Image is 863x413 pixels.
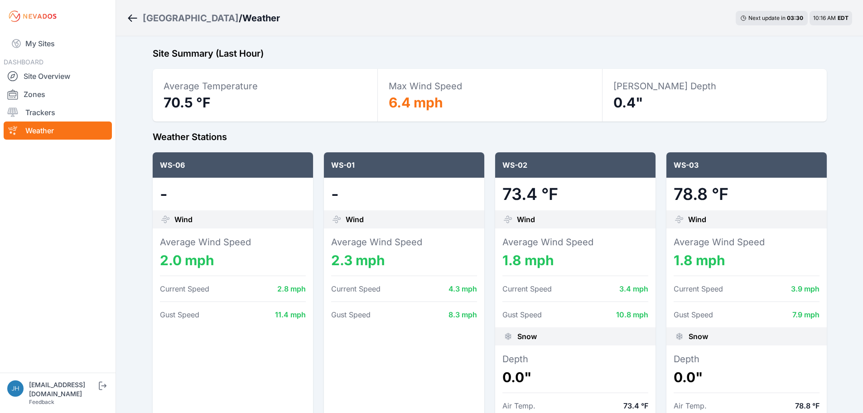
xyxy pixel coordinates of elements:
[787,15,803,22] div: 03 : 30
[674,309,713,320] dt: Gust Speed
[4,33,112,54] a: My Sites
[160,185,306,203] dd: -
[674,283,723,294] dt: Current Speed
[795,400,820,411] dd: 78.8 °F
[160,309,199,320] dt: Gust Speed
[160,236,306,248] dt: Average Wind Speed
[502,353,648,365] dt: Depth
[174,214,193,225] span: Wind
[502,369,648,385] dd: 0.0"
[502,283,552,294] dt: Current Speed
[838,15,849,21] span: EDT
[502,252,648,268] dd: 1.8 mph
[688,214,706,225] span: Wind
[4,121,112,140] a: Weather
[4,103,112,121] a: Trackers
[619,283,648,294] dd: 3.4 mph
[748,15,786,21] span: Next update in
[792,309,820,320] dd: 7.9 mph
[502,185,648,203] dd: 73.4 °F
[791,283,820,294] dd: 3.9 mph
[331,252,477,268] dd: 2.3 mph
[164,81,258,92] span: Average Temperature
[517,214,535,225] span: Wind
[242,12,280,24] h3: Weather
[674,353,820,365] dt: Depth
[29,380,97,398] div: [EMAIL_ADDRESS][DOMAIN_NAME]
[277,283,306,294] dd: 2.8 mph
[143,12,239,24] a: [GEOGRAPHIC_DATA]
[813,15,836,21] span: 10:16 AM
[331,309,371,320] dt: Gust Speed
[616,309,648,320] dd: 10.8 mph
[389,81,462,92] span: Max Wind Speed
[623,400,648,411] dd: 73.4 °F
[448,309,477,320] dd: 8.3 mph
[331,236,477,248] dt: Average Wind Speed
[164,94,211,111] span: 70.5 °F
[689,331,708,342] span: Snow
[674,236,820,248] dt: Average Wind Speed
[239,12,242,24] span: /
[153,131,827,143] h2: Weather Stations
[7,9,58,24] img: Nevados
[666,152,827,178] div: WS-03
[502,236,648,248] dt: Average Wind Speed
[502,400,535,411] dt: Air Temp.
[153,47,827,60] h2: Site Summary (Last Hour)
[127,6,280,30] nav: Breadcrumb
[4,67,112,85] a: Site Overview
[324,152,484,178] div: WS-01
[448,283,477,294] dd: 4.3 mph
[4,85,112,103] a: Zones
[674,185,820,203] dd: 78.8 °F
[613,94,643,111] span: 0.4"
[331,185,477,203] dd: -
[674,400,707,411] dt: Air Temp.
[153,152,313,178] div: WS-06
[4,58,43,66] span: DASHBOARD
[674,252,820,268] dd: 1.8 mph
[160,283,209,294] dt: Current Speed
[389,94,443,111] span: 6.4 mph
[517,331,537,342] span: Snow
[275,309,306,320] dd: 11.4 mph
[674,369,820,385] dd: 0.0"
[7,380,24,397] img: jhaberkorn@invenergy.com
[346,214,364,225] span: Wind
[502,309,542,320] dt: Gust Speed
[331,283,381,294] dt: Current Speed
[160,252,306,268] dd: 2.0 mph
[29,398,54,405] a: Feedback
[495,152,656,178] div: WS-02
[613,81,716,92] span: [PERSON_NAME] Depth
